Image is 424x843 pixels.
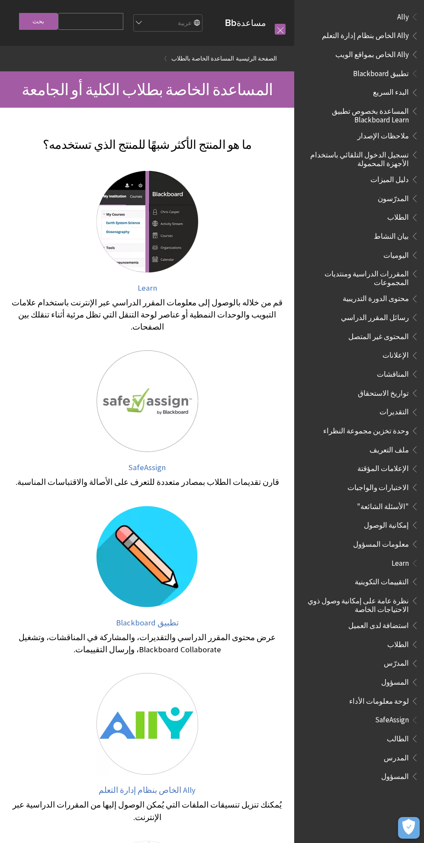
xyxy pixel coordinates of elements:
span: التقييمات التكوينية [355,574,409,586]
span: SafeAssign [375,713,409,724]
a: مساعدةBb [225,17,266,28]
span: لوحة معلومات الأداء [349,694,409,705]
span: الطلاب [387,637,409,649]
div: قم من خلاله بالوصول إلى معلومات المقرر الدراسي عبر الإنترنت باستخدام علامات التبويب والوحدات النم... [9,297,286,333]
span: المسؤول [381,769,409,781]
img: Learn [96,171,198,272]
div: عرض محتوى المقرر الدراسي والتقديرات، والمشاركة في المناقشات، وتشغيل Blackboard Collaborate، وإرسا... [9,631,286,656]
strong: Bb [225,17,237,29]
img: تطبيق Blackboard [96,506,198,607]
span: محتوى الدورة التدريبية [343,292,409,303]
a: Ally الخاص بنظام إدارة التعلم Ally الخاص بنظام إدارة التعلم يُمكنك تنزيل تنسيقات الملفات التي يُم... [9,673,286,823]
span: المحتوى غير المتصل [348,329,409,341]
span: تسجيل الدخول التلقائي باستخدام الأجهزة المحمولة [305,147,409,168]
span: ملاحظات الإصدار [357,128,409,140]
span: Learn [392,556,409,567]
span: اليوميات [383,248,409,260]
nav: Book outline for Anthology Ally Help [299,10,419,62]
span: الطالب [387,731,409,743]
span: Ally [397,10,409,21]
span: المدرس [384,750,409,762]
span: دليل الميزات [370,172,409,184]
span: إمكانية الوصول [364,518,409,529]
img: SafeAssign [96,350,198,452]
span: Learn [138,283,157,293]
span: المسؤول [381,675,409,686]
span: SafeAssign [128,462,166,472]
span: معلومات المسؤول [353,537,409,548]
span: ملف التعريف [369,442,409,454]
span: البدء السريع [373,85,409,97]
span: رسائل المقرر الدراسي [341,310,409,322]
span: المدرّسون [378,191,409,203]
img: Ally الخاص بنظام إدارة التعلم [96,673,198,775]
span: "الأسئلة الشائعة" [357,499,409,511]
span: المناقشات [377,367,409,378]
span: Ally الخاص بنظام إدارة التعلم [99,785,196,795]
div: يُمكنك تنزيل تنسيقات الملفات التي يُمكن الوصول إليها من المقررات الدراسية عبر الإنترنت. [9,799,286,823]
span: تواريخ الاستحقاق [358,386,409,397]
span: نظرة عامة على إمكانية وصول ذوي الاحتياجات الخاصة [305,593,409,614]
span: الإعلانات [382,348,409,360]
div: قارن تقديمات الطلاب بمصادر متعددة للتعرف على الأصالة والاقتباسات المناسبة. [9,476,286,488]
button: فتح التفضيلات [398,817,420,839]
a: الصفحة الرئيسية [236,53,277,64]
span: التقديرات [379,405,409,417]
span: المدرّس [384,656,409,668]
span: المقررات الدراسية ومنتديات المجموعات [305,266,409,287]
span: تطبيق Blackboard [116,618,179,628]
input: بحث [19,13,58,30]
span: وحدة تخزين مجموعة النظراء [323,423,409,435]
a: المساعدة الخاصة بالطلاب [171,53,234,64]
span: تطبيق Blackboard [353,66,409,78]
a: Learn Learn قم من خلاله بالوصول إلى معلومات المقرر الدراسي عبر الإنترنت باستخدام علامات التبويب و... [9,171,286,333]
span: المساعدة الخاصة بطلاب الكلية أو الجامعة [22,80,273,99]
span: Ally الخاص بمواقع الويب [335,47,409,59]
nav: Book outline for Blackboard App Help [299,66,419,551]
span: الطلاب [387,210,409,222]
h2: ما هو المنتج الأكثر شبهًا للمنتج الذي تستخدمه؟ [9,125,286,154]
a: SafeAssign SafeAssign قارن تقديمات الطلاب بمصادر متعددة للتعرف على الأصالة والاقتباسات المناسبة. [9,350,286,488]
span: المساعدة بخصوص تطبيق Blackboard Learn [305,104,409,124]
span: الإعلامات المؤقتة [357,462,409,473]
select: Site Language Selector [133,15,202,32]
a: تطبيق Blackboard تطبيق Blackboard عرض محتوى المقرر الدراسي والتقديرات، والمشاركة في المناقشات، وت... [9,506,286,656]
nav: Book outline for Blackboard Learn Help [299,556,419,708]
span: بيان النشاط [374,229,409,240]
nav: Book outline for Blackboard SafeAssign [299,713,419,784]
span: استضافة لدى العميل [348,618,409,630]
span: الاختبارات والواجبات [347,480,409,492]
span: Ally الخاص بنظام إدارة التعلم [322,29,409,40]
